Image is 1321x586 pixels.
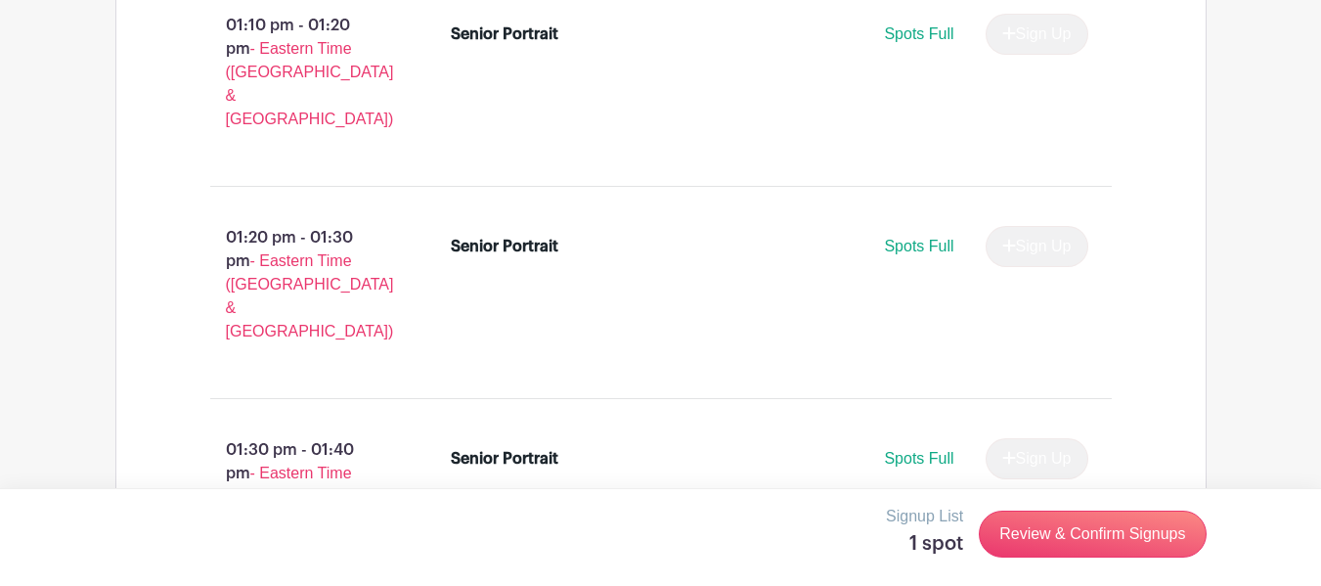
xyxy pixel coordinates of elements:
span: - Eastern Time ([GEOGRAPHIC_DATA] & [GEOGRAPHIC_DATA]) [226,40,394,127]
span: - Eastern Time ([GEOGRAPHIC_DATA] & [GEOGRAPHIC_DATA]) [226,252,394,339]
p: Signup List [886,505,963,528]
h5: 1 spot [886,532,963,556]
a: Review & Confirm Signups [979,511,1206,558]
div: Senior Portrait [451,235,558,258]
span: - Eastern Time ([GEOGRAPHIC_DATA] & [GEOGRAPHIC_DATA]) [226,465,394,552]
div: Senior Portrait [451,23,558,46]
div: Senior Portrait [451,447,558,471]
p: 01:30 pm - 01:40 pm [179,430,420,563]
p: 01:20 pm - 01:30 pm [179,218,420,351]
p: 01:10 pm - 01:20 pm [179,6,420,139]
span: Spots Full [884,25,953,42]
span: Spots Full [884,450,953,467]
span: Spots Full [884,238,953,254]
